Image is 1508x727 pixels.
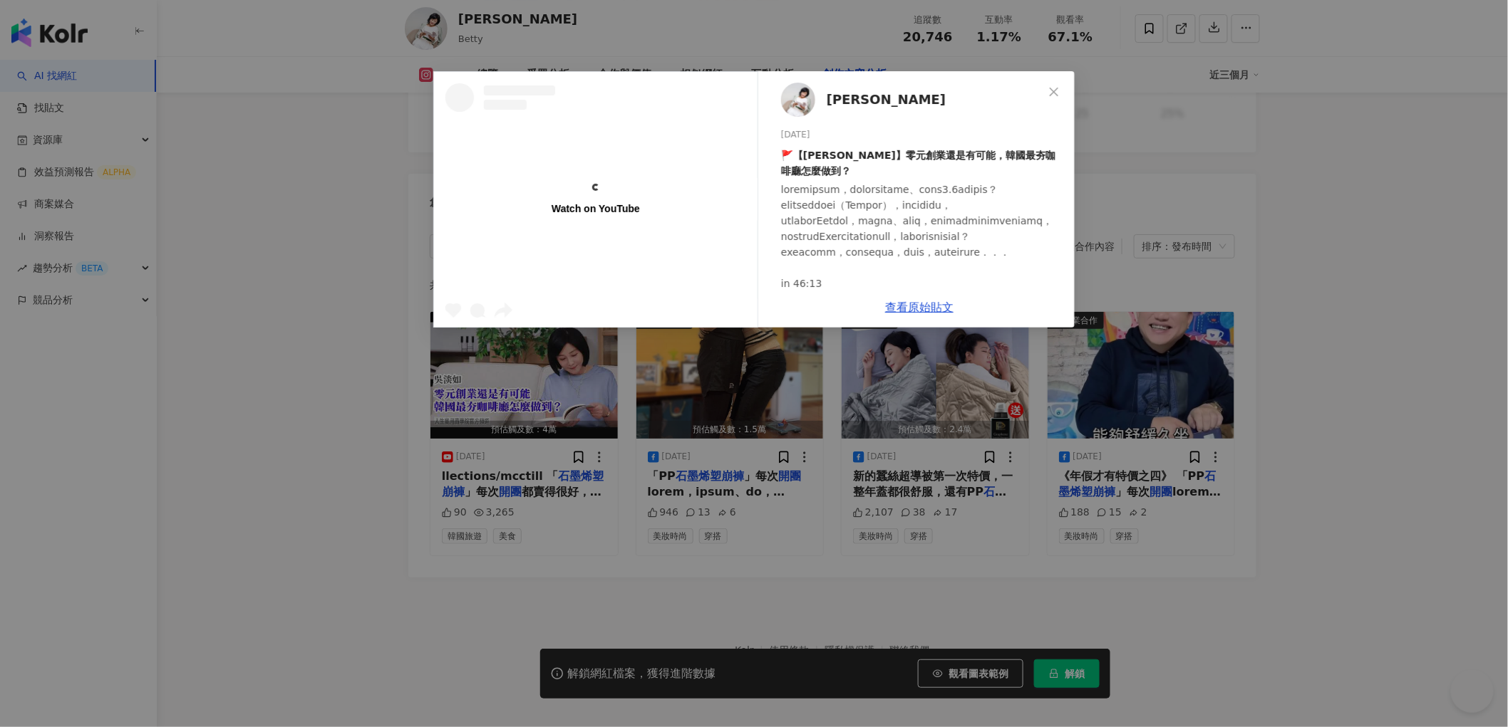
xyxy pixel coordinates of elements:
div: Watch on YouTube [552,202,640,215]
div: 🚩【[PERSON_NAME]】零元創業還是有可能，韓國最夯咖啡廳怎麼做到？ [781,147,1063,179]
a: 查看原始貼文 [885,300,954,314]
span: [PERSON_NAME] [827,90,946,110]
img: KOL Avatar [781,83,815,117]
a: Watch on YouTube [434,72,758,327]
span: close [1048,86,1060,98]
a: KOL Avatar[PERSON_NAME] [781,83,1043,117]
div: [DATE] [781,128,1063,142]
button: Close [1040,78,1068,106]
